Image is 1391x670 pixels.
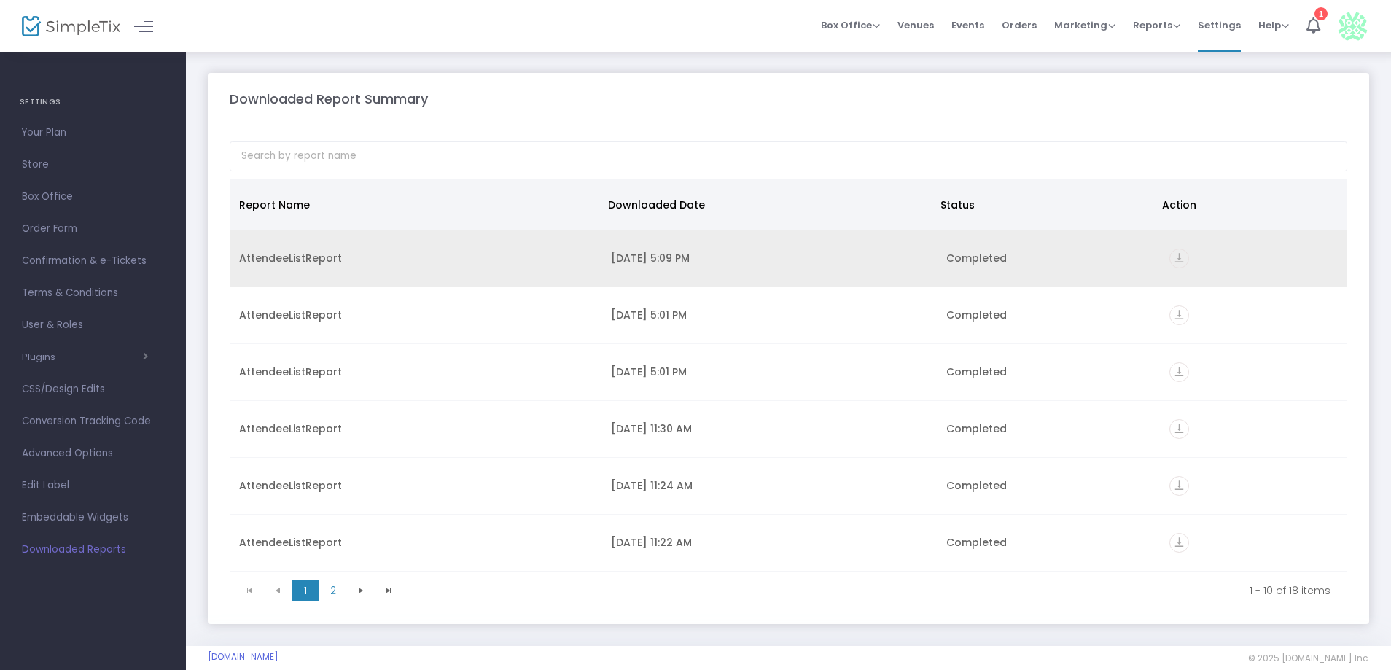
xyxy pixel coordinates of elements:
[1133,18,1180,32] span: Reports
[897,7,934,44] span: Venues
[1169,419,1338,439] div: https://go.SimpleTix.com/y245o
[22,351,148,363] button: Plugins
[375,580,402,601] span: Go to the last page
[20,87,166,117] h4: SETTINGS
[946,365,1152,379] div: Completed
[611,478,928,493] div: 6/24/2025 11:24 AM
[230,179,599,230] th: Report Name
[1169,362,1338,382] div: https://go.SimpleTix.com/yxm9o
[230,89,428,109] m-panel-title: Downloaded Report Summary
[1169,533,1189,553] i: vertical_align_bottom
[22,252,164,270] span: Confirmation & e-Tickets
[22,444,164,463] span: Advanced Options
[951,7,984,44] span: Events
[239,478,593,493] div: AttendeeListReport
[946,535,1152,550] div: Completed
[22,187,164,206] span: Box Office
[239,251,593,265] div: AttendeeListReport
[1198,7,1241,44] span: Settings
[1169,249,1189,268] i: vertical_align_bottom
[1169,480,1189,495] a: vertical_align_bottom
[946,478,1152,493] div: Completed
[22,219,164,238] span: Order Form
[1169,537,1189,552] a: vertical_align_bottom
[1314,7,1328,20] div: 1
[1169,533,1338,553] div: https://go.SimpleTix.com/tqrmg
[1169,476,1338,496] div: https://go.SimpleTix.com/bd0hs
[22,123,164,142] span: Your Plan
[22,380,164,399] span: CSS/Design Edits
[599,179,932,230] th: Downloaded Date
[355,585,367,596] span: Go to the next page
[22,508,164,527] span: Embeddable Widgets
[383,585,394,596] span: Go to the last page
[821,18,880,32] span: Box Office
[1169,305,1189,325] i: vertical_align_bottom
[230,141,1347,171] input: Search by report name
[1153,179,1338,230] th: Action
[239,421,593,436] div: AttendeeListReport
[1169,476,1189,496] i: vertical_align_bottom
[22,284,164,303] span: Terms & Conditions
[611,251,928,265] div: 8/22/2025 5:09 PM
[292,580,319,601] span: Page 1
[239,535,593,550] div: AttendeeListReport
[1248,653,1369,664] span: © 2025 [DOMAIN_NAME] Inc.
[1169,249,1338,268] div: https://go.SimpleTix.com/play8
[1169,305,1338,325] div: https://go.SimpleTix.com/hhlww
[1169,362,1189,382] i: vertical_align_bottom
[1169,310,1189,324] a: vertical_align_bottom
[239,365,593,379] div: AttendeeListReport
[208,651,278,663] a: [DOMAIN_NAME]
[1169,253,1189,268] a: vertical_align_bottom
[239,308,593,322] div: AttendeeListReport
[946,421,1152,436] div: Completed
[413,583,1330,598] kendo-pager-info: 1 - 10 of 18 items
[22,155,164,174] span: Store
[611,535,928,550] div: 6/24/2025 11:22 AM
[22,476,164,495] span: Edit Label
[932,179,1153,230] th: Status
[946,308,1152,322] div: Completed
[1258,18,1289,32] span: Help
[611,308,928,322] div: 7/12/2025 5:01 PM
[1169,419,1189,439] i: vertical_align_bottom
[22,412,164,431] span: Conversion Tracking Code
[1002,7,1037,44] span: Orders
[1169,424,1189,438] a: vertical_align_bottom
[1169,367,1189,381] a: vertical_align_bottom
[22,316,164,335] span: User & Roles
[347,580,375,601] span: Go to the next page
[230,179,1347,573] div: Data table
[611,365,928,379] div: 7/12/2025 5:01 PM
[611,421,928,436] div: 6/24/2025 11:30 AM
[946,251,1152,265] div: Completed
[319,580,347,601] span: Page 2
[1054,18,1115,32] span: Marketing
[22,540,164,559] span: Downloaded Reports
